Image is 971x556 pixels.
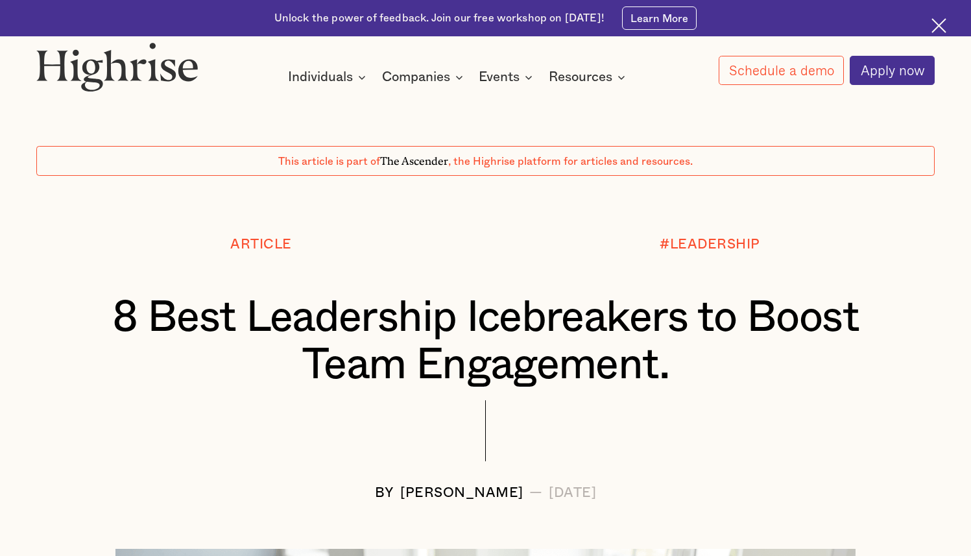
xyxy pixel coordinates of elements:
div: Article [230,237,292,252]
a: Learn More [622,6,697,30]
div: [DATE] [549,485,596,500]
div: — [529,485,543,500]
div: Resources [549,69,612,85]
div: Events [479,69,536,85]
div: Unlock the power of feedback. Join our free workshop on [DATE]! [274,11,604,25]
div: #LEADERSHIP [660,237,760,252]
span: , the Highrise platform for articles and resources. [448,156,693,167]
div: Companies [382,69,450,85]
img: Cross icon [931,18,946,33]
div: Companies [382,69,467,85]
div: BY [375,485,394,500]
div: Events [479,69,520,85]
a: Schedule a demo [719,56,844,85]
h1: 8 Best Leadership Icebreakers to Boost Team Engagement. [74,294,898,389]
div: Resources [549,69,629,85]
span: This article is part of [278,156,380,167]
div: Individuals [288,69,353,85]
span: The Ascender [380,152,448,165]
a: Apply now [850,56,934,86]
div: Individuals [288,69,370,85]
div: [PERSON_NAME] [400,485,523,500]
img: Highrise logo [36,42,198,91]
